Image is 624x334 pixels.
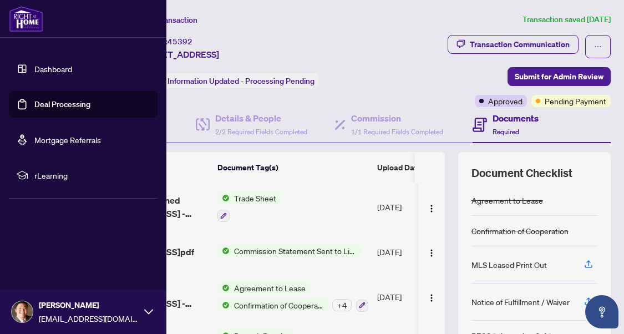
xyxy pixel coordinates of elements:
div: + 4 [332,299,352,311]
span: [PERSON_NAME] [39,299,139,311]
button: Logo [423,288,440,306]
span: 2/2 Required Fields Completed [215,128,307,136]
a: Dashboard [34,64,72,74]
article: Transaction saved [DATE] [522,13,611,26]
div: Transaction Communication [470,36,570,53]
div: Notice of Fulfillment / Waiver [471,296,570,308]
td: [DATE] [373,273,448,321]
img: Status Icon [217,282,230,294]
img: Profile Icon [12,301,33,322]
img: Logo [427,249,436,257]
img: Status Icon [217,299,230,311]
span: [STREET_ADDRESS] [138,48,219,61]
button: Transaction Communication [448,35,579,54]
span: Upload Date [377,161,422,174]
img: logo [9,6,43,32]
th: Upload Date [373,152,448,183]
button: Status IconCommission Statement Sent to Listing Brokerage [217,245,361,257]
img: Logo [427,204,436,213]
span: Document Checklist [471,165,572,181]
button: Submit for Admin Review [508,67,611,86]
button: Logo [423,198,440,216]
span: Information Updated - Processing Pending [168,76,314,86]
span: rLearning [34,169,150,181]
button: Open asap [585,295,618,328]
td: [DATE] [373,231,448,273]
button: Logo [423,243,440,261]
span: Required [493,128,519,136]
span: View Transaction [138,15,197,25]
span: Agreement to Lease [230,282,310,294]
span: 1/1 Required Fields Completed [351,128,443,136]
h4: Commission [351,112,443,125]
span: ellipsis [594,43,602,50]
button: Status IconAgreement to LeaseStatus IconConfirmation of Cooperation+4 [217,282,368,312]
span: Pending Payment [545,95,606,107]
span: [EMAIL_ADDRESS][DOMAIN_NAME] [39,312,139,325]
h4: Details & People [215,112,307,125]
a: Deal Processing [34,99,90,109]
span: Commission Statement Sent to Listing Brokerage [230,245,361,257]
th: Document Tag(s) [213,152,373,183]
img: Status Icon [217,245,230,257]
h4: Documents [493,112,539,125]
div: Status: [138,73,319,88]
span: Approved [488,95,522,107]
a: Mortgage Referrals [34,135,101,145]
div: Agreement to Lease [471,194,543,206]
span: Trade Sheet [230,192,281,204]
div: Confirmation of Cooperation [471,225,569,237]
img: Logo [427,293,436,302]
div: MLS Leased Print Out [471,259,547,271]
td: [DATE] [373,183,448,231]
span: 45392 [168,37,192,47]
span: Confirmation of Cooperation [230,299,328,311]
span: Submit for Admin Review [515,68,603,85]
img: Status Icon [217,192,230,204]
button: Status IconTrade Sheet [217,192,281,222]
